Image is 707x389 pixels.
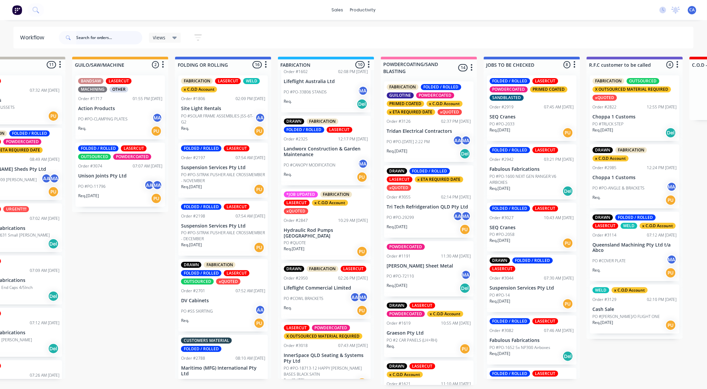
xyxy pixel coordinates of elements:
div: PU [48,111,59,121]
p: Suspension Services Pty Ltd [181,223,265,229]
div: LASERCUT [533,318,558,324]
div: BANDSAWLASERCUTMACHININGOTHEROrder #171701:55 PM [DATE]Action ProductsPO #PO-CLAMPING PLATESMAReq.PU [76,75,165,139]
p: SEQ Cranes [490,225,574,231]
div: Order #2942 [490,156,514,162]
p: PO #PO-1600 NEXT GEN RANGER V6 AIRBOXES [490,173,574,185]
div: GUILOTINE [387,92,414,98]
div: FOLDED / ROLLED [181,346,222,352]
div: DRAWNLASERCUTPOWDERCOATEDx C.O.D AccountOrder #161910:55 AM [DATE]Graeson Pty LtdPO #2 CAR PANELS... [384,300,474,357]
div: LASERCUT [533,147,558,153]
div: URGENT!!!! [3,206,29,212]
p: Req. [593,194,601,201]
div: FOLDED / ROLLED [615,215,656,221]
div: 10:55 AM [DATE] [441,320,471,326]
div: PU [666,195,676,206]
div: POWDERCOATED [113,154,151,160]
div: FABRICATION [307,118,338,124]
div: Order #3129 [593,297,617,303]
div: FOLDED / ROLLED [9,130,50,136]
div: FABRICATION [181,78,213,84]
div: x C.O.D Account [427,311,463,317]
div: POWDERCOATED [490,86,528,92]
div: AA [255,305,265,315]
div: MACHINING [78,86,107,92]
p: PO #PO-33806 STANDS [284,89,327,95]
p: PO #SOLAR FRAME ASSEMBLIES JSS-6T-G2 [181,113,255,125]
p: Tridan Electrical Contractors [387,128,471,134]
div: FOLDED / ROLLEDLASERCUTPOWDERCOATEDPRIMED COATEDSANDBLASTEDOrder #291907:45 AM [DATE]SEQ CranesPO... [487,75,577,141]
div: MA [152,180,162,190]
div: AA [255,113,265,123]
div: AA [453,135,463,145]
div: WELD [243,78,260,84]
p: Cash Sale [593,307,677,312]
div: PU [254,184,265,195]
div: SANDBLASTED [490,95,524,101]
div: MA [667,182,677,192]
div: FABRICATION [307,266,338,272]
div: WELD [621,223,638,229]
p: PO #COVER PLATE [593,258,626,264]
div: Order #2822 [593,104,617,110]
p: Req. [DATE] [490,238,511,244]
div: DRAWN [490,258,510,264]
p: Landworx Construction & Garden Maintenance [284,146,368,157]
div: FABRICATION [320,191,352,198]
div: FOLDED / ROLLEDLASERCUTOrder #219807:54 AM [DATE]Suspension Services Pty LtdPO #PO-SITRAK PUSHER ... [178,201,268,256]
div: Order #1717 [78,96,102,102]
div: DRAWNFABRICATIONx C.O.D AccountOrder #298512:24 PM [DATE]Choppa 1 CustomsPO #PO-ANGLE & BRACKETSM... [590,144,680,209]
div: FABRICATION [204,262,236,268]
div: PRIMED COATED [530,86,568,92]
div: PU [563,299,573,309]
p: PO #COWL BRACKETS [284,296,324,302]
div: MA [49,173,59,183]
div: x ETA REQUIRED DATE [415,176,463,182]
div: FOLDED / ROLLED [490,206,530,212]
p: PO #[PERSON_NAME]/O FLIGHT ONE [593,314,660,320]
div: PU [460,344,470,354]
div: 02:37 PM [DATE] [441,118,471,124]
p: Req. [DATE] [181,242,202,248]
p: PO #TRUCK STEP [593,121,624,127]
p: Suspension Services Pty Ltd [490,285,574,291]
div: Order #2985 [593,165,617,171]
div: PU [460,224,470,235]
p: PO #PO-2033 [490,121,515,127]
div: Del [357,99,368,109]
p: Req. [284,171,292,177]
div: xQUOTED [438,109,462,115]
div: Order #3074 [78,163,102,169]
p: Tri Tech Refridgeration QLD Pty Ltd [387,204,471,210]
div: Order #2701 [181,288,205,294]
div: PU [48,186,59,197]
div: Del [563,351,573,362]
div: Order #3082 [490,328,514,334]
div: Order #3044 [490,275,514,281]
div: FABRICATIONFOLDED / ROLLEDGUILOTINEPOWDERCOATEDPRIMED COATEDx C.O.D Accountx ETA REQUIRED DATExQU... [384,81,474,162]
div: FABRICATION [593,78,624,84]
div: 02:08 PM [DATE] [338,69,368,75]
div: Order #2950 [284,275,308,281]
div: x C.O.D Account [612,287,648,293]
div: MA [461,270,471,280]
div: 01:55 PM [DATE] [133,96,162,102]
div: LASERCUT [327,127,352,133]
div: *JOB UPDATED [284,191,318,198]
p: PO #PO-1652 5x NP300 Airboxes [490,345,551,351]
div: FABRICATION [615,147,647,153]
div: Order #2919 [490,104,514,110]
div: PU [357,246,368,257]
p: Req. [DATE] [284,246,305,252]
div: LASERCUT [224,204,250,210]
div: 07:52 AM [DATE] [236,288,265,294]
div: FOLDED / ROLLEDLASERCUTOrder #219707:54 AM [DATE]Suspension Services Pty LtdPO #PO-SITRAK PUSHER ... [178,143,268,198]
div: FABRICATIONOUTSOURCEDX OUTSOURCED MATERIAL REQUIREDxQUOTEDOrder #282212:55 PM [DATE]Choppa 1 Cust... [590,75,680,141]
p: Req. [78,125,86,131]
div: x C.O.D Account [181,86,217,92]
div: Del [48,291,59,302]
div: CUSTOMERS MATERIAL [181,338,232,344]
div: xQUOTED [216,279,241,285]
p: PO #PO-72110 [387,273,414,279]
p: Lifeflight Australia Ltd [284,79,368,84]
p: Queensland Machining Pty Ltd t/a Abco [593,242,677,254]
